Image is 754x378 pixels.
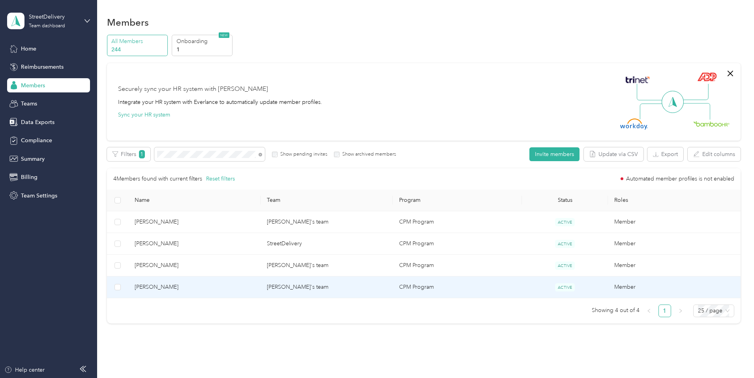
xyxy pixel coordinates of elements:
span: Summary [21,155,45,163]
span: Showing 4 out of 4 [592,305,640,316]
img: BambooHR [693,121,730,126]
td: CPM Program [393,255,522,276]
span: Teams [21,100,37,108]
td: Allen Jason's team [261,255,393,276]
a: 1 [659,305,671,317]
span: Reimbursements [21,63,64,71]
p: 1 [176,45,230,54]
span: right [678,308,683,313]
span: [PERSON_NAME] [135,239,254,248]
th: Status [522,190,608,211]
button: right [674,305,687,317]
span: 25 / page [698,305,730,317]
li: 1 [658,305,671,317]
img: ADP [697,72,716,81]
span: [PERSON_NAME] [135,283,254,291]
iframe: Everlance-gr Chat Button Frame [710,334,754,378]
div: Page Size [693,305,734,317]
span: left [647,308,651,313]
td: Member [608,233,740,255]
img: Line Right Up [681,84,709,100]
td: Parker Bob [128,276,261,298]
span: Home [21,45,36,53]
button: Invite members [529,147,580,161]
span: [PERSON_NAME] [135,218,254,226]
img: Line Right Down [683,103,710,120]
span: Data Exports [21,118,54,126]
div: Integrate your HR system with Everlance to automatically update member profiles. [118,98,322,106]
span: ACTIVE [555,218,575,226]
p: Onboarding [176,37,230,45]
span: Team Settings [21,192,57,200]
td: Shaffer Bob [128,255,261,276]
td: Allen Jason's team [261,211,393,233]
td: Member [608,211,740,233]
button: Update via CSV [584,147,643,161]
th: Team [261,190,393,211]
button: Edit columns [688,147,741,161]
label: Show archived members [339,151,396,158]
img: Trinet [624,74,651,85]
td: CPM Program [393,211,522,233]
li: Previous Page [643,305,655,317]
button: Help center [4,366,45,374]
li: Next Page [674,305,687,317]
button: left [643,305,655,317]
span: Members [21,81,45,90]
h1: Members [107,18,149,26]
button: Sync your HR system [118,111,170,119]
td: CPM Program [393,233,522,255]
td: Member [608,255,740,276]
td: Allen Jason's team [261,276,393,298]
span: ACTIVE [555,283,575,291]
th: Roles [608,190,740,211]
span: 1 [139,150,145,158]
span: NEW [219,32,229,38]
p: All Members [111,37,165,45]
span: Billing [21,173,38,181]
p: 244 [111,45,165,54]
span: Automated member profiles is not enabled [626,176,734,182]
td: Weidman Bob [128,211,261,233]
img: Line Left Down [640,103,667,119]
td: StreetDelivery [261,233,393,255]
td: CPM Program [393,276,522,298]
div: Securely sync your HR system with [PERSON_NAME] [118,85,268,94]
span: ACTIVE [555,261,575,270]
div: Team dashboard [29,24,65,28]
img: Workday [620,118,648,130]
span: Compliance [21,136,52,145]
button: Reset filters [206,175,235,183]
th: Program [393,190,522,211]
th: Name [128,190,261,211]
button: Filters1 [107,147,150,161]
p: 4 Members found with current filters [113,175,202,183]
button: Export [647,147,683,161]
label: Show pending invites [278,151,327,158]
div: StreetDelivery [29,13,78,21]
img: Line Left Up [637,84,664,101]
span: Name [135,197,254,203]
td: Bob Shaffer [128,233,261,255]
span: [PERSON_NAME] [135,261,254,270]
span: ACTIVE [555,240,575,248]
td: Member [608,276,740,298]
